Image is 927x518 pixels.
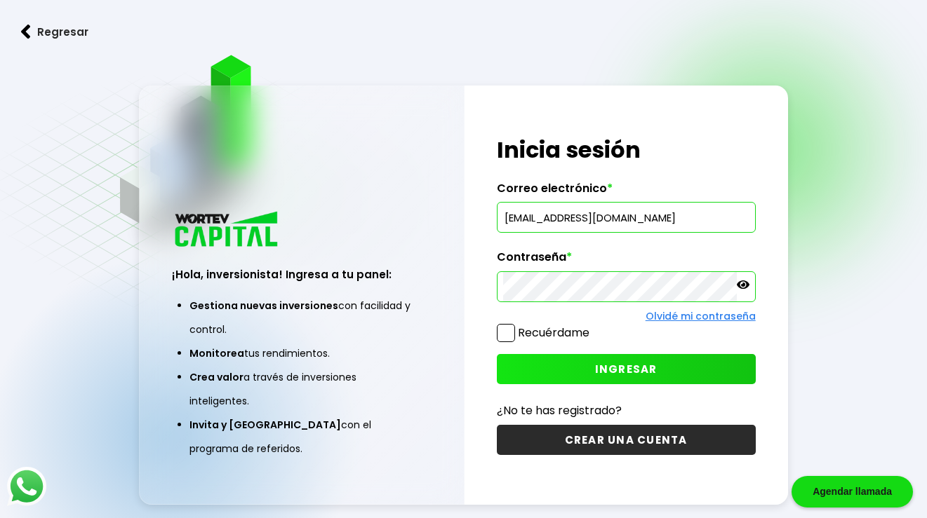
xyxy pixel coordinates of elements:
[497,425,756,455] button: CREAR UNA CUENTA
[189,299,338,313] span: Gestiona nuevas inversiones
[189,294,413,341] li: con facilidad y control.
[172,210,283,251] img: logo_wortev_capital
[189,413,413,461] li: con el programa de referidos.
[189,370,244,384] span: Crea valor
[792,476,913,507] div: Agendar llamada
[503,203,749,232] input: hola@wortev.capital
[497,133,756,167] h1: Inicia sesión
[189,341,413,365] li: tus rendimientos.
[497,402,756,419] p: ¿No te has registrado?
[497,402,756,455] a: ¿No te has registrado?CREAR UNA CUENTA
[189,365,413,413] li: a través de inversiones inteligentes.
[189,418,341,432] span: Invita y [GEOGRAPHIC_DATA]
[497,250,756,271] label: Contraseña
[7,467,46,506] img: logos_whatsapp-icon.242b2217.svg
[172,266,431,282] h3: ¡Hola, inversionista! Ingresa a tu panel:
[497,354,756,384] button: INGRESAR
[497,182,756,203] label: Correo electrónico
[646,309,756,323] a: Olvidé mi contraseña
[595,362,658,376] span: INGRESAR
[21,25,31,39] img: flecha izquierda
[189,346,244,360] span: Monitorea
[518,325,589,341] label: Recuérdame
